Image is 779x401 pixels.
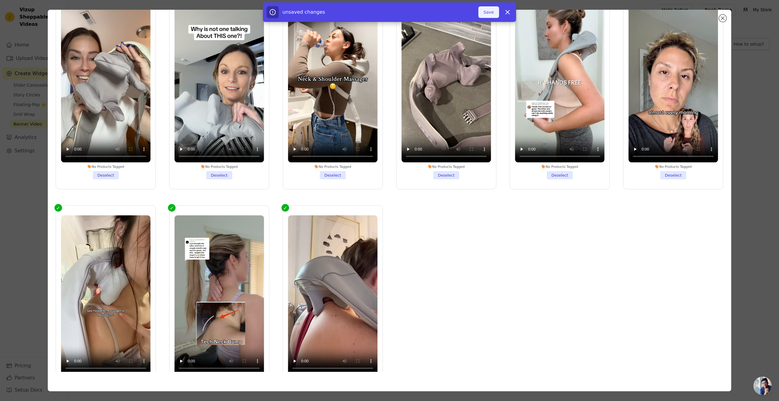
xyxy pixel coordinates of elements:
[753,377,772,395] a: Open chat
[174,165,264,169] div: No Products Tagged
[282,9,325,15] span: unsaved changes
[61,165,150,169] div: No Products Tagged
[401,165,491,169] div: No Products Tagged
[515,165,604,169] div: No Products Tagged
[478,6,499,18] button: Save
[628,165,718,169] div: No Products Tagged
[288,165,377,169] div: No Products Tagged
